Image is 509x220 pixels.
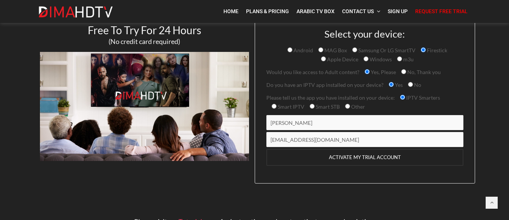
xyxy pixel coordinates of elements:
[338,4,384,19] a: Contact Us
[323,47,347,53] span: MAG Box
[368,56,392,62] span: Windows
[318,47,323,52] input: MAG Box
[486,197,498,209] a: Back to top
[402,56,414,62] span: m3u
[223,8,238,14] span: Home
[297,8,335,14] span: Arabic TV Box
[411,4,471,19] a: Request Free Trial
[266,80,463,90] p: Do you have an IPTV app installed on your device?
[324,28,405,40] span: Select your device:
[38,6,113,18] img: Dima HDTV
[352,47,357,52] input: Samsung Or LG SmartTV
[405,94,440,101] span: IPTV Smarters
[292,47,313,53] span: Android
[384,4,411,19] a: Sign Up
[261,29,469,183] form: Contact form
[364,56,368,61] input: Windows
[109,37,180,46] span: (No credit card required)
[266,93,463,111] p: Please tell us the app you have installed on your device:
[401,69,406,74] input: No, Thank you
[389,82,394,87] input: Yes
[408,82,413,87] input: No
[272,104,277,109] input: Smart IPTV
[365,69,370,74] input: Yes, Please
[220,4,242,19] a: Home
[415,8,468,14] span: Request Free Trial
[293,4,338,19] a: Arabic TV Box
[342,8,374,14] span: Contact Us
[394,82,403,88] span: Yes
[287,47,292,52] input: Android
[345,104,350,109] input: Other
[400,95,405,100] input: IPTV Smarters
[242,4,293,19] a: Plans & Pricing
[266,68,463,77] p: Would you like access to Adult content?
[413,82,421,88] span: No
[388,8,408,14] span: Sign Up
[88,24,201,36] span: Free To Try For 24 Hours
[326,56,358,62] span: Apple Device
[357,47,416,53] span: Samsung Or LG SmartTV
[426,47,447,53] span: Firestick
[350,103,365,110] span: Other
[315,103,340,110] span: Smart STB
[266,149,463,166] input: ACTIVATE MY TRIAL ACCOUNT
[406,69,441,75] span: No, Thank you
[397,56,402,61] input: m3u
[266,132,463,147] input: Email
[266,115,463,130] input: Name
[421,47,426,52] input: Firestick
[277,103,304,110] span: Smart IPTV
[310,104,315,109] input: Smart STB
[370,69,396,75] span: Yes, Please
[321,56,326,61] input: Apple Device
[246,8,289,14] span: Plans & Pricing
